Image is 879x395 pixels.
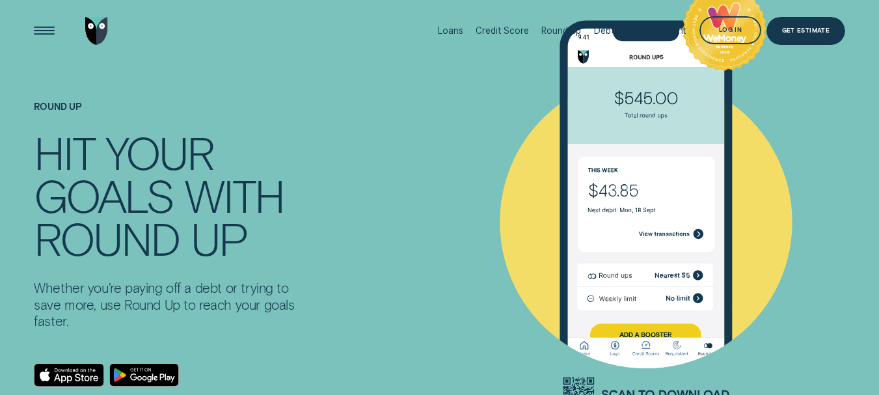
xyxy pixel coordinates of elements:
[109,363,180,387] a: Android App on Google Play
[34,216,180,259] div: ROUND
[185,173,284,216] div: WITH
[34,363,104,387] a: Download on the App Store
[34,130,94,173] div: HIT
[766,17,845,45] a: Get Estimate
[34,102,301,129] h1: Round Up
[476,25,528,36] div: Credit Score
[31,17,59,45] button: Open Menu
[85,17,109,45] img: Wisr
[34,130,301,260] h4: HIT YOUR GOALS WITH ROUND UP
[699,16,761,44] button: Log in
[34,280,301,330] p: Whether you’re paying off a debt or trying to save more, use Round Up to reach your goals faster.
[438,25,463,36] div: Loans
[34,173,174,216] div: GOALS
[105,130,213,173] div: YOUR
[594,25,686,36] div: Debt Consol Discount
[191,216,247,259] div: UP
[541,25,581,36] div: Round Up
